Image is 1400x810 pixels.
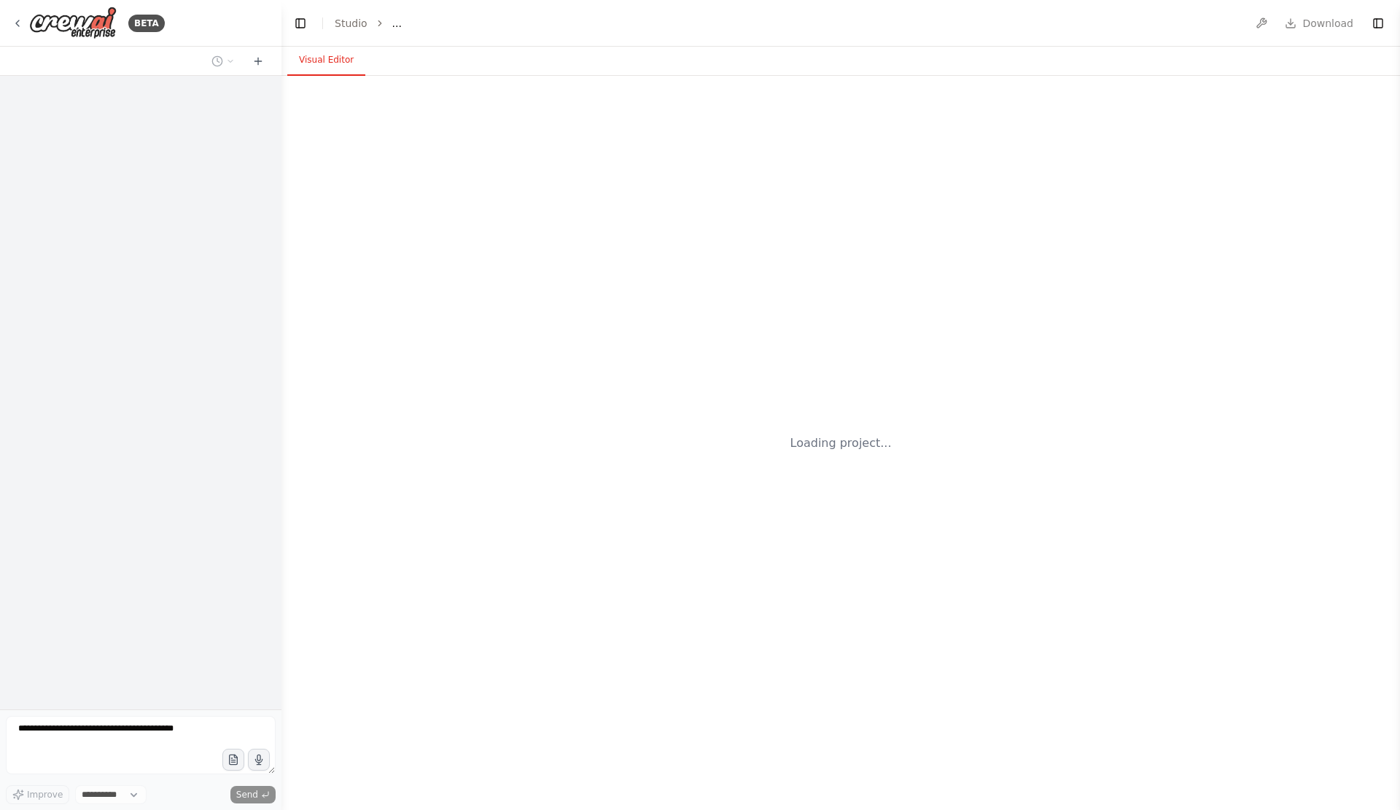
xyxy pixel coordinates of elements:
[335,16,402,31] nav: breadcrumb
[1368,13,1388,34] button: Show right sidebar
[230,786,276,803] button: Send
[206,52,241,70] button: Switch to previous chat
[335,17,367,29] a: Studio
[128,15,165,32] div: BETA
[222,749,244,771] button: Upload files
[27,789,63,801] span: Improve
[248,749,270,771] button: Click to speak your automation idea
[790,435,892,452] div: Loading project...
[287,45,365,76] button: Visual Editor
[246,52,270,70] button: Start a new chat
[236,789,258,801] span: Send
[290,13,311,34] button: Hide left sidebar
[29,7,117,39] img: Logo
[6,785,69,804] button: Improve
[392,16,402,31] span: ...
